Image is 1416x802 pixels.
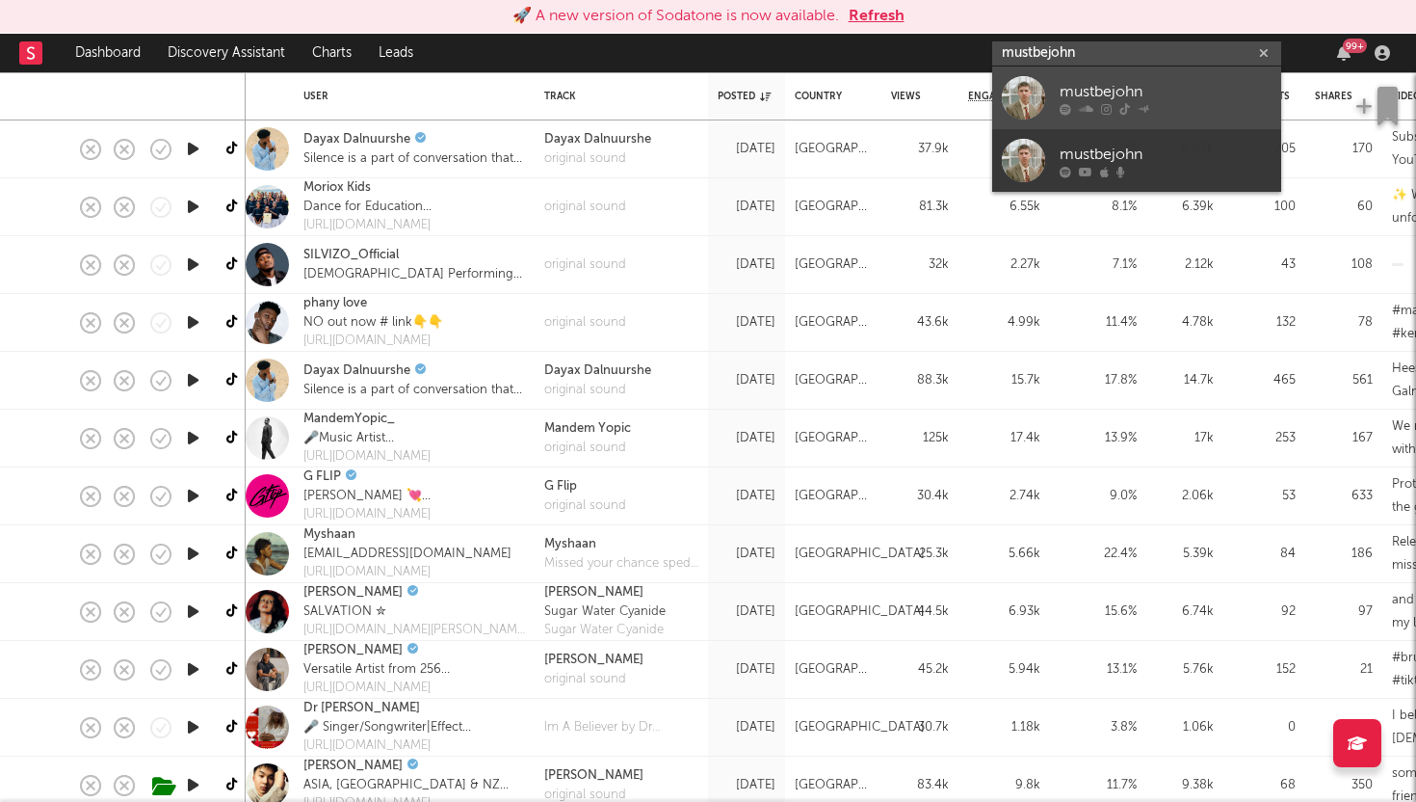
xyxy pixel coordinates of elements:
[968,658,1040,682] div: 5.94k
[303,447,525,467] a: [URL][DOMAIN_NAME]
[968,774,1040,797] div: 9.8k
[303,621,525,640] div: [URL][DOMAIN_NAME][PERSON_NAME][DOMAIN_NAME]
[303,757,403,776] a: [PERSON_NAME]
[303,313,443,333] div: NO out now # link👇👇
[718,658,775,682] div: [DATE]
[968,716,1040,739] div: 1.18k
[718,91,771,102] div: Posted
[891,485,949,508] div: 30.4k
[795,369,872,392] div: [GEOGRAPHIC_DATA]
[544,419,631,439] a: Mandem Yopic
[544,766,643,786] a: [PERSON_NAME]
[1315,658,1373,682] div: 21
[544,91,689,102] div: Track
[544,602,666,622] div: Sugar Water Cyanide
[891,369,949,392] div: 88.3k
[1060,143,1272,166] div: mustbejohn
[968,91,1042,102] span: Engagements
[303,149,525,169] div: Silence is a part of conversation that is not understood. @[PERSON_NAME]
[968,196,1040,219] div: 6.55k
[303,130,410,149] a: Dayax Dalnuurshe
[1060,427,1137,450] div: 13.9 %
[1233,427,1296,450] div: 253
[544,255,626,275] a: original sound
[968,311,1040,334] div: 4.99k
[544,198,626,217] div: original sound
[303,429,525,448] div: 🎤Music Artist Bookings: [[EMAIL_ADDRESS][DOMAIN_NAME] /0542721991]
[1060,543,1137,566] div: 22.4 %
[992,41,1281,66] input: Search for artists
[303,410,395,429] a: MandemYopic_
[1315,138,1373,161] div: 170
[718,774,775,797] div: [DATE]
[968,427,1040,450] div: 17.4k
[303,736,525,756] a: [URL][DOMAIN_NAME]
[303,505,470,524] a: [URL][DOMAIN_NAME]
[718,196,775,219] div: [DATE]
[544,496,626,516] a: original sound
[303,679,525,698] a: [URL][DOMAIN_NAME]
[992,67,1281,129] a: mustbejohn
[1233,485,1296,508] div: 53
[544,149,651,169] div: original sound
[303,91,515,102] div: User
[1315,601,1373,624] div: 97
[795,774,872,797] div: [GEOGRAPHIC_DATA]
[1233,311,1296,334] div: 132
[1315,427,1373,450] div: 167
[1156,427,1214,450] div: 17k
[544,718,698,737] a: Im A Believer by Dr [PERSON_NAME]
[1156,254,1214,277] div: 2.12k
[1060,311,1137,334] div: 11.4 %
[1233,658,1296,682] div: 152
[968,543,1040,566] div: 5.66k
[1156,485,1214,508] div: 2.06k
[1060,601,1137,624] div: 15.6 %
[62,34,154,72] a: Dashboard
[544,381,651,400] a: original sound
[303,525,355,545] a: Myshaan
[891,543,949,566] div: 25.3k
[1156,543,1214,566] div: 5.39k
[795,254,872,277] div: [GEOGRAPHIC_DATA]
[303,563,511,582] div: [URL][DOMAIN_NAME]
[1060,80,1272,103] div: mustbejohn
[795,311,872,334] div: [GEOGRAPHIC_DATA]
[303,660,525,680] div: Versatile Artist from 256 [GEOGRAPHIC_DATA]. For bookings call [PHONE_NUMBER] SNAP:brunokug256
[1315,369,1373,392] div: 561
[544,361,651,381] a: Dayax Dalnuurshe
[1233,254,1296,277] div: 43
[303,294,367,313] a: phany love
[718,427,775,450] div: [DATE]
[303,361,410,381] a: Dayax Dalnuurshe
[1060,369,1137,392] div: 17.8 %
[1156,774,1214,797] div: 9.38k
[544,670,643,689] div: original sound
[544,439,631,458] a: original sound
[891,774,949,797] div: 83.4k
[544,535,698,554] a: Myshaan
[303,178,371,198] a: Moriox Kids
[303,216,503,235] a: [URL][DOMAIN_NAME]
[1060,485,1137,508] div: 9.0 %
[891,427,949,450] div: 125k
[718,543,775,566] div: [DATE]
[795,716,925,739] div: [GEOGRAPHIC_DATA]
[303,583,403,602] a: [PERSON_NAME]
[1233,716,1296,739] div: 0
[1233,601,1296,624] div: 92
[795,485,872,508] div: [GEOGRAPHIC_DATA]
[968,369,1040,392] div: 15.7k
[1060,254,1137,277] div: 7.1 %
[795,427,872,450] div: [GEOGRAPHIC_DATA]
[544,651,643,670] a: [PERSON_NAME]
[1233,774,1296,797] div: 68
